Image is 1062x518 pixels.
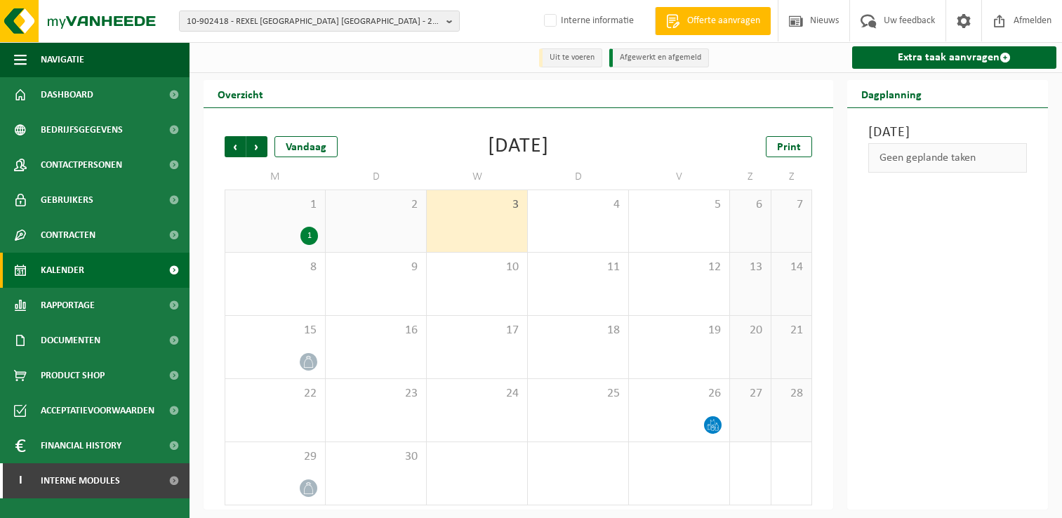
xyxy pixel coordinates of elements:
td: D [528,164,629,190]
td: V [629,164,730,190]
span: 8 [232,260,318,275]
span: Product Shop [41,358,105,393]
span: 10-902418 - REXEL [GEOGRAPHIC_DATA] [GEOGRAPHIC_DATA] - 2170 [STREET_ADDRESS] [187,11,441,32]
span: 12 [636,260,722,275]
span: 28 [778,386,805,401]
span: 14 [778,260,805,275]
h2: Dagplanning [847,80,936,107]
span: Print [777,142,801,153]
span: Financial History [41,428,121,463]
span: Kalender [41,253,84,288]
span: 9 [333,260,419,275]
span: Volgende [246,136,267,157]
span: 6 [737,197,764,213]
span: Bedrijfsgegevens [41,112,123,147]
span: 3 [434,197,520,213]
span: Contactpersonen [41,147,122,182]
span: Rapportage [41,288,95,323]
span: 5 [636,197,722,213]
span: Vorige [225,136,246,157]
span: 19 [636,323,722,338]
span: Navigatie [41,42,84,77]
span: Dashboard [41,77,93,112]
a: Print [766,136,812,157]
div: [DATE] [488,136,549,157]
li: Afgewerkt en afgemeld [609,48,709,67]
span: 30 [333,449,419,465]
span: Contracten [41,218,95,253]
h2: Overzicht [204,80,277,107]
span: 23 [333,386,419,401]
span: 24 [434,386,520,401]
span: 2 [333,197,419,213]
span: 15 [232,323,318,338]
button: 10-902418 - REXEL [GEOGRAPHIC_DATA] [GEOGRAPHIC_DATA] - 2170 [STREET_ADDRESS] [179,11,460,32]
span: 27 [737,386,764,401]
span: 18 [535,323,621,338]
span: 11 [535,260,621,275]
span: 26 [636,386,722,401]
td: D [326,164,427,190]
span: 10 [434,260,520,275]
a: Offerte aanvragen [655,7,771,35]
span: Interne modules [41,463,120,498]
td: M [225,164,326,190]
span: Gebruikers [41,182,93,218]
td: Z [771,164,813,190]
div: 1 [300,227,318,245]
label: Interne informatie [541,11,634,32]
span: Acceptatievoorwaarden [41,393,154,428]
span: 7 [778,197,805,213]
a: Extra taak aanvragen [852,46,1056,69]
span: Documenten [41,323,100,358]
div: Geen geplande taken [868,143,1027,173]
td: W [427,164,528,190]
li: Uit te voeren [539,48,602,67]
span: 21 [778,323,805,338]
span: 22 [232,386,318,401]
span: 25 [535,386,621,401]
span: 17 [434,323,520,338]
h3: [DATE] [868,122,1027,143]
span: Offerte aanvragen [684,14,764,28]
span: 4 [535,197,621,213]
span: I [14,463,27,498]
span: 1 [232,197,318,213]
span: 29 [232,449,318,465]
div: Vandaag [274,136,338,157]
span: 13 [737,260,764,275]
span: 20 [737,323,764,338]
td: Z [730,164,771,190]
span: 16 [333,323,419,338]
